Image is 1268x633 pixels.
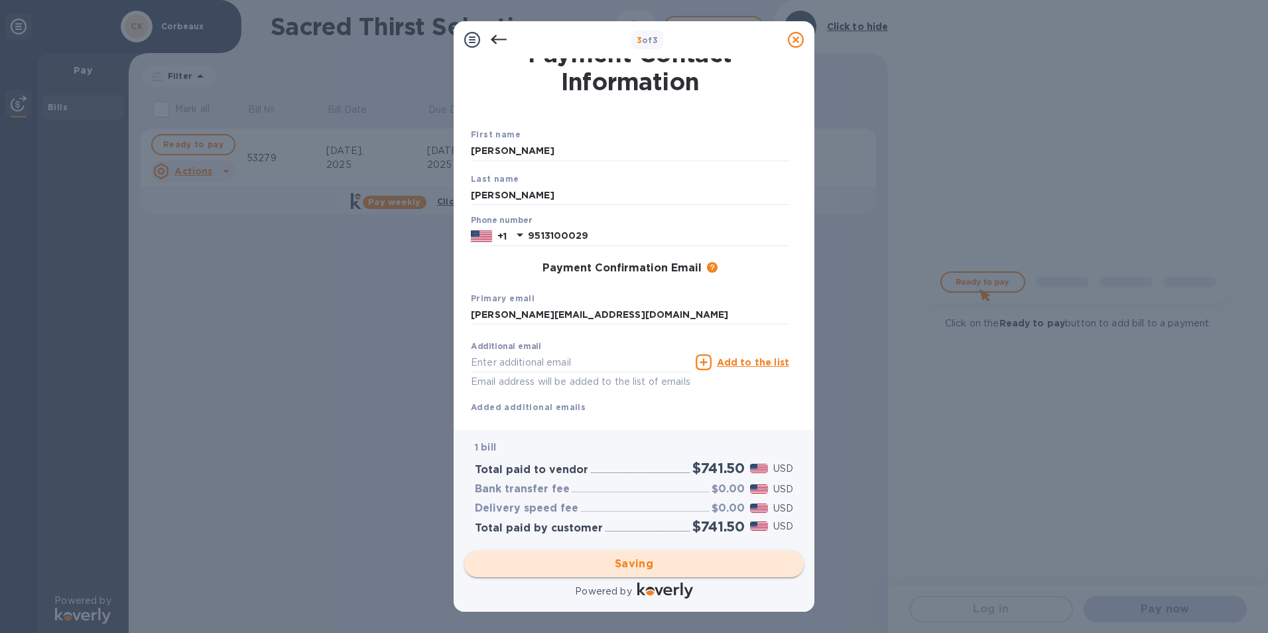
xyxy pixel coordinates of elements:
h3: Total paid by customer [475,522,603,535]
img: Logo [637,583,693,598]
img: US [471,229,492,244]
h3: $0.00 [712,502,745,515]
p: Powered by [575,585,631,598]
b: First name [471,129,521,139]
input: Enter your phone number [528,226,789,246]
h3: Delivery speed fee [475,502,578,515]
p: Email address will be added to the list of emails [471,374,690,389]
u: Add to the list [717,357,789,368]
h1: Payment Contact Information [471,40,789,96]
img: USD [750,484,768,494]
h3: Payment Confirmation Email [542,262,702,275]
b: Last name [471,174,519,184]
h3: $0.00 [712,483,745,496]
p: USD [773,462,793,476]
p: +1 [497,230,507,243]
input: Enter additional email [471,352,690,372]
img: USD [750,522,768,531]
img: USD [750,504,768,513]
h3: Bank transfer fee [475,483,570,496]
label: Additional email [471,343,541,351]
p: USD [773,502,793,516]
b: Primary email [471,293,535,303]
h2: $741.50 [692,518,745,535]
p: USD [773,482,793,496]
h2: $741.50 [692,460,745,476]
b: of 3 [637,35,659,45]
input: Enter your primary name [471,305,789,325]
b: 1 bill [475,442,496,453]
h3: Total paid to vendor [475,464,588,476]
span: 3 [637,35,642,45]
label: Phone number [471,217,532,225]
p: USD [773,520,793,533]
input: Enter your last name [471,185,789,205]
input: Enter your first name [471,141,789,161]
img: USD [750,464,768,473]
b: Added additional emails [471,402,586,412]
